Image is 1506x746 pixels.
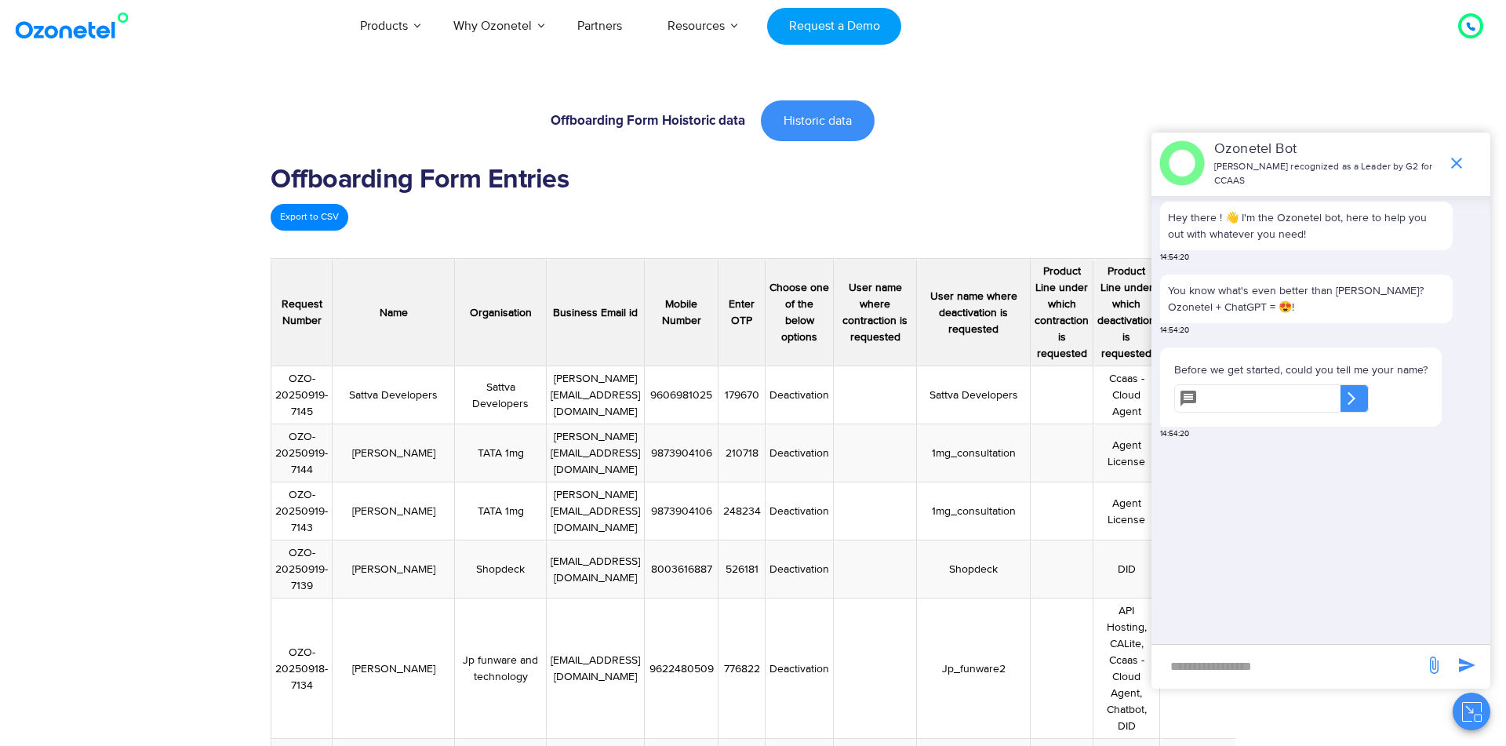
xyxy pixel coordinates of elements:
[271,204,348,231] a: Export to CSV
[1441,147,1472,179] span: end chat or minimize
[333,424,455,482] td: [PERSON_NAME]
[547,599,645,739] td: [EMAIL_ADDRESS][DOMAIN_NAME]
[1453,693,1490,730] button: Close chat
[271,424,333,482] td: OZO-20250919-7144
[271,366,333,424] td: OZO-20250919-7145
[917,540,1031,599] td: Shopdeck
[645,599,718,739] td: 9622480509
[1093,540,1160,599] td: DID
[718,424,766,482] td: 210718
[1174,362,1428,378] p: Before we get started, could you tell me your name?
[271,165,1235,196] h2: Offboarding Form Entries
[766,540,834,599] td: Deactivation
[767,8,901,45] a: Request a Demo
[1093,424,1160,482] td: Agent License
[917,424,1031,482] td: 1mg_consultation
[766,259,834,366] th: Choose one of the below options
[455,540,547,599] td: Shopdeck
[718,366,766,424] td: 179670
[645,259,718,366] th: Mobile Number
[547,482,645,540] td: [PERSON_NAME][EMAIL_ADDRESS][DOMAIN_NAME]
[917,482,1031,540] td: 1mg_consultation
[766,599,834,739] td: Deactivation
[718,482,766,540] td: 248234
[271,540,333,599] td: OZO-20250919-7139
[834,259,917,366] th: User name where contraction is requested
[455,599,547,739] td: Jp funware and technology
[1093,482,1160,540] td: Agent License
[1093,599,1160,739] td: API Hosting, CALite, Ccaas - Cloud Agent, Chatbot, DID
[1160,325,1189,337] span: 14:54:20
[1418,650,1450,681] span: send message
[1093,259,1160,366] th: Product Line under which deactivation is requested
[645,482,718,540] td: 9873904106
[333,366,455,424] td: Sattva Developers
[1159,140,1205,186] img: header
[766,424,834,482] td: Deactivation
[917,259,1031,366] th: User name where deactivation is requested
[718,540,766,599] td: 526181
[1214,139,1439,160] p: Ozonetel Bot
[333,259,455,366] th: Name
[766,482,834,540] td: Deactivation
[784,115,852,127] span: Historic data
[718,259,766,366] th: Enter OTP
[455,366,547,424] td: Sattva Developers
[1093,366,1160,424] td: Ccaas - Cloud Agent
[547,366,645,424] td: [PERSON_NAME][EMAIL_ADDRESS][DOMAIN_NAME]
[547,424,645,482] td: [PERSON_NAME][EMAIL_ADDRESS][DOMAIN_NAME]
[917,599,1031,739] td: Jp_funware2
[455,482,547,540] td: TATA 1mg
[455,424,547,482] td: TATA 1mg
[917,366,1031,424] td: Sattva Developers
[1168,209,1445,242] p: Hey there ! 👋 I'm the Ozonetel bot, here to help you out with whatever you need!
[1214,160,1439,188] p: [PERSON_NAME] recognized as a Leader by G2 for CCAAS
[333,599,455,739] td: [PERSON_NAME]
[271,259,333,366] th: Request Number
[278,115,745,128] h6: Offboarding Form Hoistoric data
[1159,653,1417,681] div: new-msg-input
[1160,252,1189,264] span: 14:54:20
[1168,282,1445,315] p: You know what's even better than [PERSON_NAME]? Ozonetel + ChatGPT = 😍!
[1160,428,1189,440] span: 14:54:20
[1031,259,1093,366] th: Product Line under which contraction is requested
[333,540,455,599] td: [PERSON_NAME]
[645,424,718,482] td: 9873904106
[761,100,875,141] a: Historic data
[271,482,333,540] td: OZO-20250919-7143
[766,366,834,424] td: Deactivation
[271,599,333,739] td: OZO-20250918-7134
[645,540,718,599] td: 8003616887
[1451,650,1482,681] span: send message
[547,540,645,599] td: [EMAIL_ADDRESS][DOMAIN_NAME]
[718,599,766,739] td: 776822
[333,482,455,540] td: [PERSON_NAME]
[455,259,547,366] th: Organisation
[645,366,718,424] td: 9606981025
[547,259,645,366] th: Business Email id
